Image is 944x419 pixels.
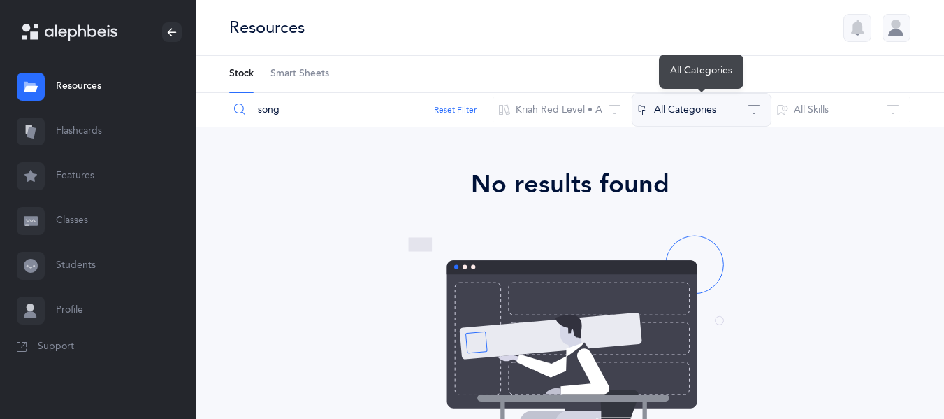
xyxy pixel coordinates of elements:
div: Resources [229,16,305,39]
button: All Skills [771,93,910,127]
button: Reset Filter [434,104,477,116]
div: All Categories [659,55,743,89]
div: No results found [235,166,905,204]
span: Support [38,340,74,354]
span: Smart Sheets [270,67,329,81]
button: Kriah Red Level • A [493,93,632,127]
button: All Categories [632,93,771,127]
input: Search Resources [228,93,493,127]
